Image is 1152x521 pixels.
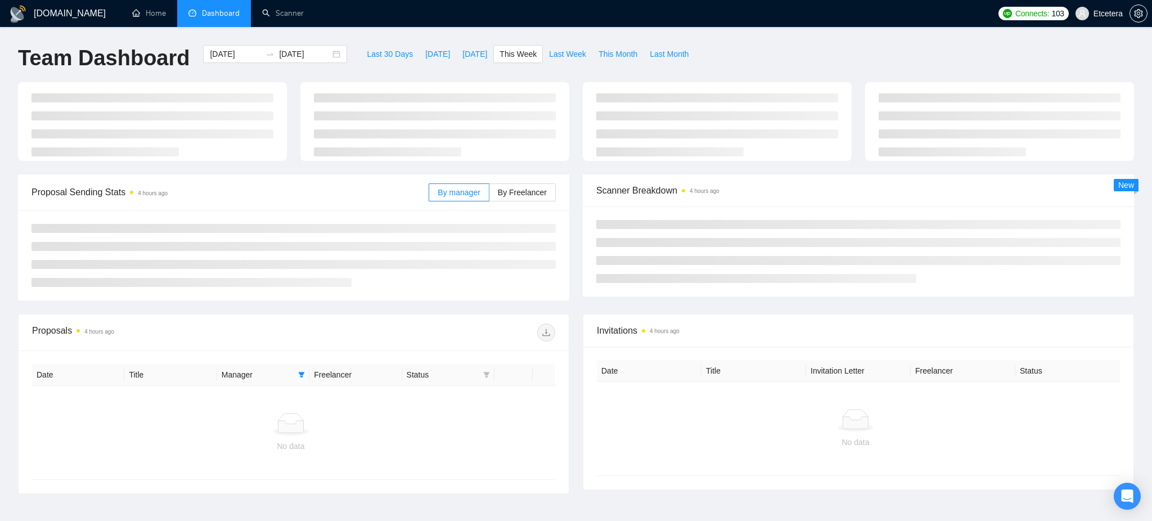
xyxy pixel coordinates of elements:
button: Last Week [543,45,592,63]
th: Title [124,364,217,386]
a: searchScanner [262,8,304,18]
span: Scanner Breakdown [596,183,1120,197]
span: to [265,50,274,59]
button: Last 30 Days [361,45,419,63]
button: [DATE] [419,45,456,63]
button: This Week [493,45,543,63]
span: This Month [598,48,637,60]
th: Date [597,360,701,382]
img: logo [9,5,27,23]
th: Manager [217,364,309,386]
time: 4 hours ago [650,328,679,334]
h1: Team Dashboard [18,45,190,71]
span: Last 30 Days [367,48,413,60]
span: [DATE] [425,48,450,60]
span: [DATE] [462,48,487,60]
span: This Week [499,48,537,60]
a: setting [1129,9,1147,18]
span: dashboard [188,9,196,17]
span: Connects: [1015,7,1049,20]
span: filter [296,366,307,383]
span: swap-right [265,50,274,59]
span: By Freelancer [498,188,547,197]
input: End date [279,48,330,60]
button: [DATE] [456,45,493,63]
span: Invitations [597,324,1120,338]
span: user [1078,10,1086,17]
div: Proposals [32,324,294,342]
span: filter [481,366,492,383]
div: No data [41,440,541,452]
span: 103 [1051,7,1064,20]
th: Status [1015,360,1120,382]
span: Last Week [549,48,586,60]
span: Manager [222,369,294,381]
span: By manager [438,188,480,197]
time: 4 hours ago [690,188,719,194]
span: Dashboard [202,8,240,18]
div: No data [606,436,1105,448]
span: setting [1130,9,1147,18]
time: 4 hours ago [84,329,114,335]
span: Status [407,369,479,381]
span: filter [483,371,490,378]
input: Start date [210,48,261,60]
th: Title [701,360,806,382]
button: setting [1129,5,1147,23]
th: Freelancer [911,360,1015,382]
span: Last Month [650,48,688,60]
a: homeHome [132,8,166,18]
time: 4 hours ago [138,190,168,196]
th: Invitation Letter [806,360,911,382]
span: Proposal Sending Stats [31,185,429,199]
button: Last Month [643,45,695,63]
th: Freelancer [309,364,402,386]
div: Open Intercom Messenger [1114,483,1141,510]
span: New [1118,181,1134,190]
span: filter [298,371,305,378]
th: Date [32,364,124,386]
button: This Month [592,45,643,63]
img: upwork-logo.png [1003,9,1012,18]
